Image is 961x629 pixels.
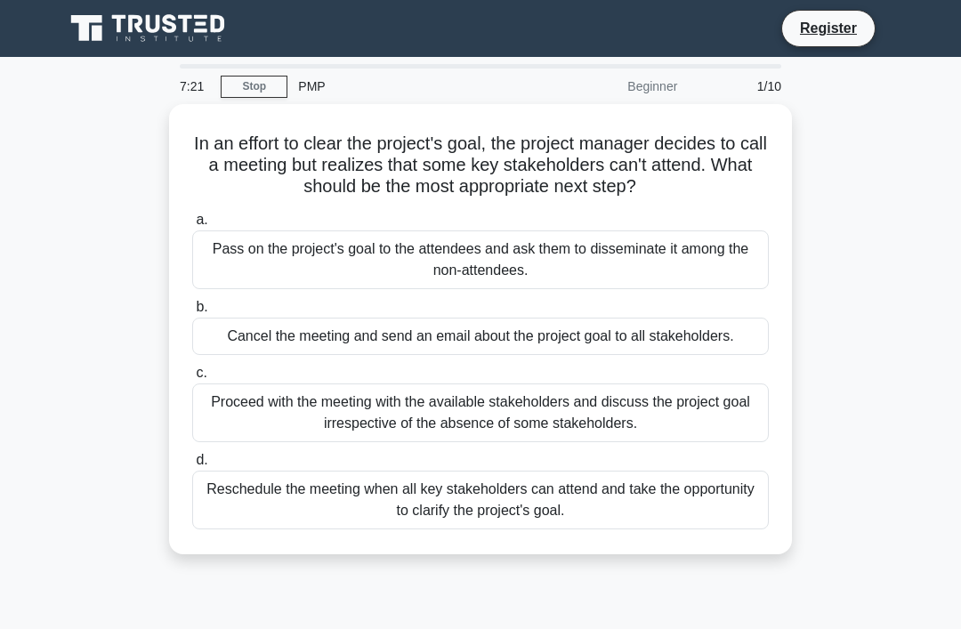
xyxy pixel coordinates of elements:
a: Register [789,17,868,39]
div: Proceed with the meeting with the available stakeholders and discuss the project goal irrespectiv... [192,383,769,442]
div: 7:21 [169,69,221,104]
span: a. [196,212,207,227]
div: PMP [287,69,532,104]
span: b. [196,299,207,314]
div: Cancel the meeting and send an email about the project goal to all stakeholders. [192,318,769,355]
span: d. [196,452,207,467]
a: Stop [221,76,287,98]
div: 1/10 [688,69,792,104]
span: c. [196,365,206,380]
h5: In an effort to clear the project's goal, the project manager decides to call a meeting but reali... [190,133,771,198]
div: Pass on the project's goal to the attendees and ask them to disseminate it among the non-attendees. [192,230,769,289]
div: Reschedule the meeting when all key stakeholders can attend and take the opportunity to clarify t... [192,471,769,529]
div: Beginner [532,69,688,104]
